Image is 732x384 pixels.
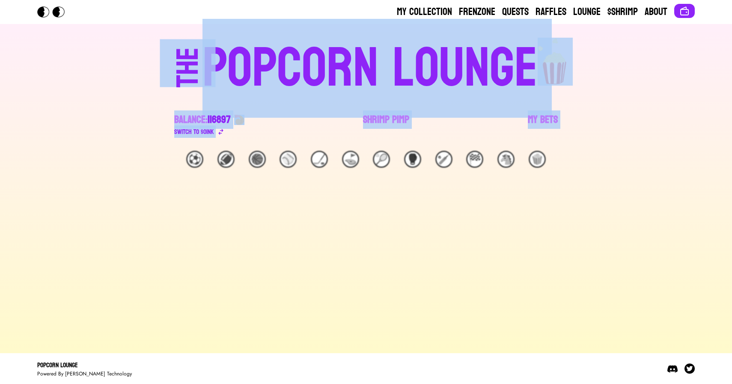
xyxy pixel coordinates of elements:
[497,151,515,168] div: 🐴
[404,151,421,168] div: 🥊
[466,151,483,168] div: 🏁
[435,151,452,168] div: 🏏
[373,151,390,168] div: 🎾
[684,363,695,374] img: Twitter
[37,370,132,377] div: Powered By [PERSON_NAME] Technology
[37,6,71,18] img: Popcorn
[536,5,566,19] a: Raffles
[217,151,235,168] div: 🏈
[311,151,328,168] div: 🏒
[186,151,203,168] div: ⚽️
[679,6,690,16] img: Connect wallet
[234,115,244,125] img: 🍤
[202,41,538,96] div: POPCORN LOUNGE
[528,113,558,137] a: My Bets
[280,151,297,168] div: ⚾️
[363,113,409,137] a: Shrimp Pimp
[174,127,214,137] div: Switch to $ OINK
[667,363,678,374] img: Discord
[342,151,359,168] div: ⛳️
[249,151,266,168] div: 🏀
[173,48,203,104] div: THE
[102,38,630,96] a: THEPOPCORN LOUNGEpopcorn
[174,113,231,127] div: Balance:
[573,5,601,19] a: Lounge
[397,5,452,19] a: My Collection
[645,5,667,19] a: About
[208,110,231,129] span: 116897
[529,151,546,168] div: 🍿
[538,38,573,86] img: popcorn
[37,360,132,370] div: Popcorn Lounge
[459,5,495,19] a: Frenzone
[607,5,638,19] a: $Shrimp
[502,5,529,19] a: Quests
